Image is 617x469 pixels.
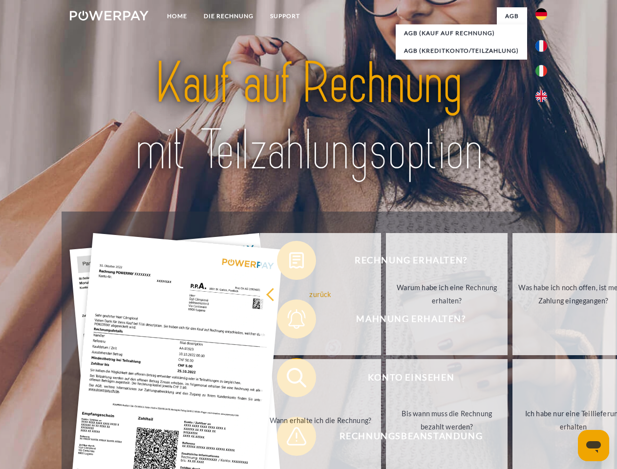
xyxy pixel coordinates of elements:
img: title-powerpay_de.svg [93,47,524,187]
div: Bis wann muss die Rechnung bezahlt werden? [392,407,502,433]
a: Home [159,7,195,25]
div: Warum habe ich eine Rechnung erhalten? [392,281,502,307]
img: it [535,65,547,77]
img: fr [535,40,547,52]
a: AGB (Kauf auf Rechnung) [396,24,527,42]
img: logo-powerpay-white.svg [70,11,149,21]
img: en [535,90,547,102]
a: SUPPORT [262,7,308,25]
div: zurück [266,287,376,300]
a: AGB (Kreditkonto/Teilzahlung) [396,42,527,60]
a: DIE RECHNUNG [195,7,262,25]
a: agb [497,7,527,25]
iframe: Schaltfläche zum Öffnen des Messaging-Fensters [578,430,609,461]
img: de [535,8,547,20]
div: Wann erhalte ich die Rechnung? [266,413,376,426]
